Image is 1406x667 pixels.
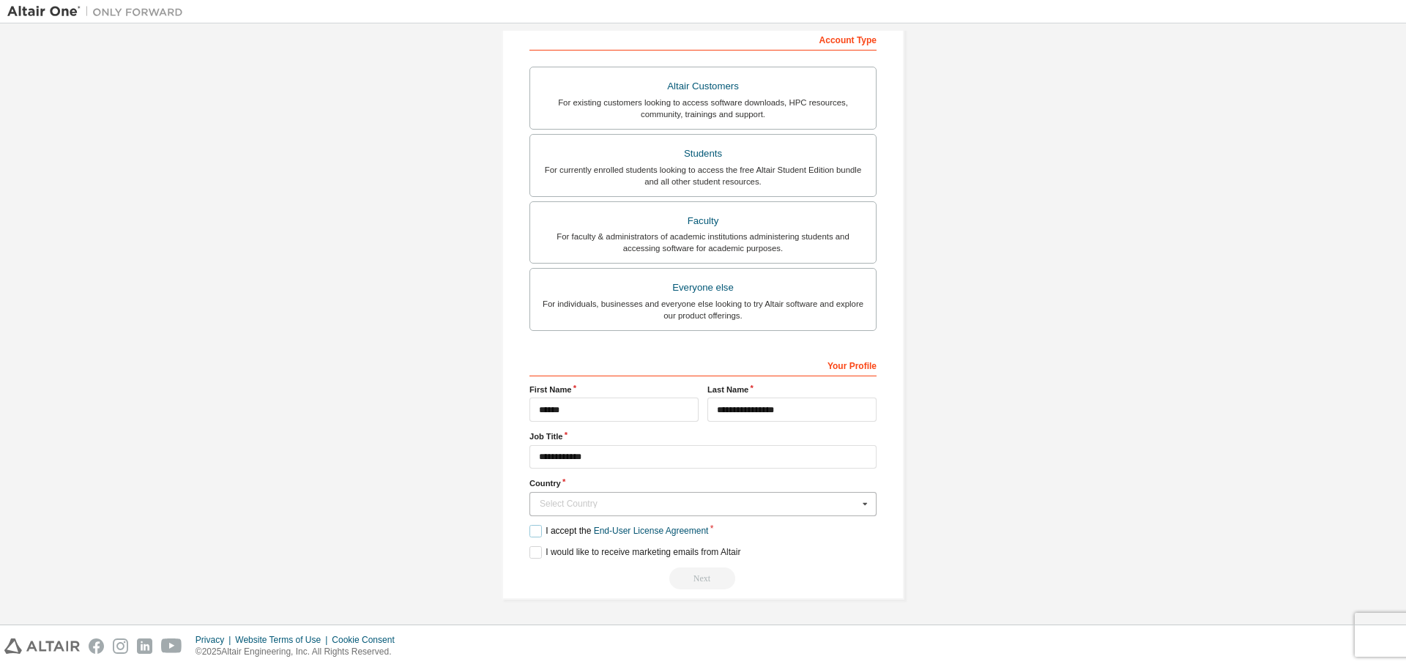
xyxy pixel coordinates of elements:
[529,353,877,376] div: Your Profile
[196,634,235,646] div: Privacy
[539,298,867,321] div: For individuals, businesses and everyone else looking to try Altair software and explore our prod...
[89,638,104,654] img: facebook.svg
[4,638,80,654] img: altair_logo.svg
[529,384,699,395] label: First Name
[196,646,403,658] p: © 2025 Altair Engineering, Inc. All Rights Reserved.
[529,431,877,442] label: Job Title
[235,634,332,646] div: Website Terms of Use
[539,231,867,254] div: For faculty & administrators of academic institutions administering students and accessing softwa...
[332,634,403,646] div: Cookie Consent
[539,97,867,120] div: For existing customers looking to access software downloads, HPC resources, community, trainings ...
[540,499,858,508] div: Select Country
[539,144,867,164] div: Students
[529,477,877,489] label: Country
[707,384,877,395] label: Last Name
[113,638,128,654] img: instagram.svg
[137,638,152,654] img: linkedin.svg
[7,4,190,19] img: Altair One
[539,164,867,187] div: For currently enrolled students looking to access the free Altair Student Edition bundle and all ...
[161,638,182,654] img: youtube.svg
[529,27,877,51] div: Account Type
[539,277,867,298] div: Everyone else
[529,546,740,559] label: I would like to receive marketing emails from Altair
[539,211,867,231] div: Faculty
[594,526,709,536] a: End-User License Agreement
[539,76,867,97] div: Altair Customers
[529,525,708,537] label: I accept the
[529,567,877,589] div: Read and acccept EULA to continue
